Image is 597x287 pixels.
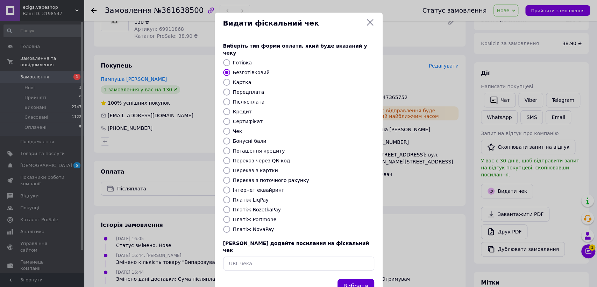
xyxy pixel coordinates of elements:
[233,187,284,193] label: Інтернет еквайринг
[233,148,285,154] label: Погашення кредиту
[233,109,252,114] label: Кредит
[233,217,277,222] label: Платіж Portmone
[233,89,264,95] label: Передплата
[233,128,242,134] label: Чек
[233,60,252,65] label: Готівка
[233,138,266,144] label: Бонусні бали
[233,79,251,85] label: Картка
[233,226,274,232] label: Платіж NovaPay
[223,18,363,28] span: Видати фіскальний чек
[233,70,270,75] label: Безготівковий
[223,257,374,271] input: URL чека
[223,43,367,56] span: Виберіть тип форми оплати, який буде вказаний у чеку
[233,158,290,163] label: Переказ через QR-код
[223,240,369,253] span: [PERSON_NAME] додайте посилання на фіскальний чек
[233,177,309,183] label: Переказ з поточного рахунку
[233,207,281,212] label: Платіж RozetkaPay
[233,119,263,124] label: Сертифікат
[233,99,265,105] label: Післясплата
[233,197,269,203] label: Платіж LiqPay
[233,168,278,173] label: Переказ з картки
